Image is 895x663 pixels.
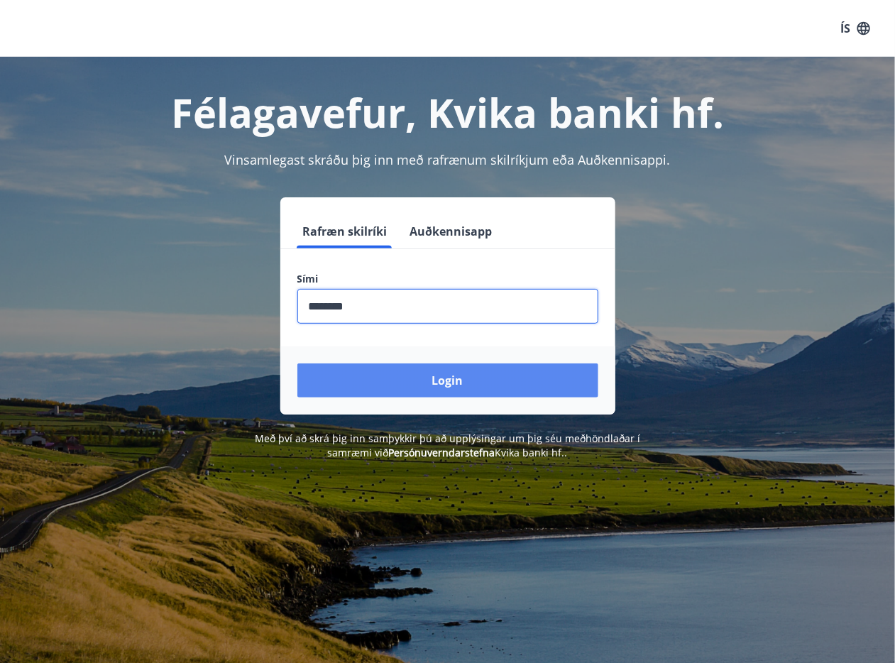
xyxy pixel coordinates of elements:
[297,214,393,248] button: Rafræn skilríki
[225,151,671,168] span: Vinsamlegast skráðu þig inn með rafrænum skilríkjum eða Auðkennisappi.
[389,446,495,459] a: Persónuverndarstefna
[17,85,878,139] h1: Félagavefur, Kvika banki hf.
[297,272,598,286] label: Sími
[255,432,640,459] span: Með því að skrá þig inn samþykkir þú að upplýsingar um þig séu meðhöndlaðar í samræmi við Kvika b...
[405,214,498,248] button: Auðkennisapp
[297,363,598,398] button: Login
[833,16,878,41] button: ÍS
